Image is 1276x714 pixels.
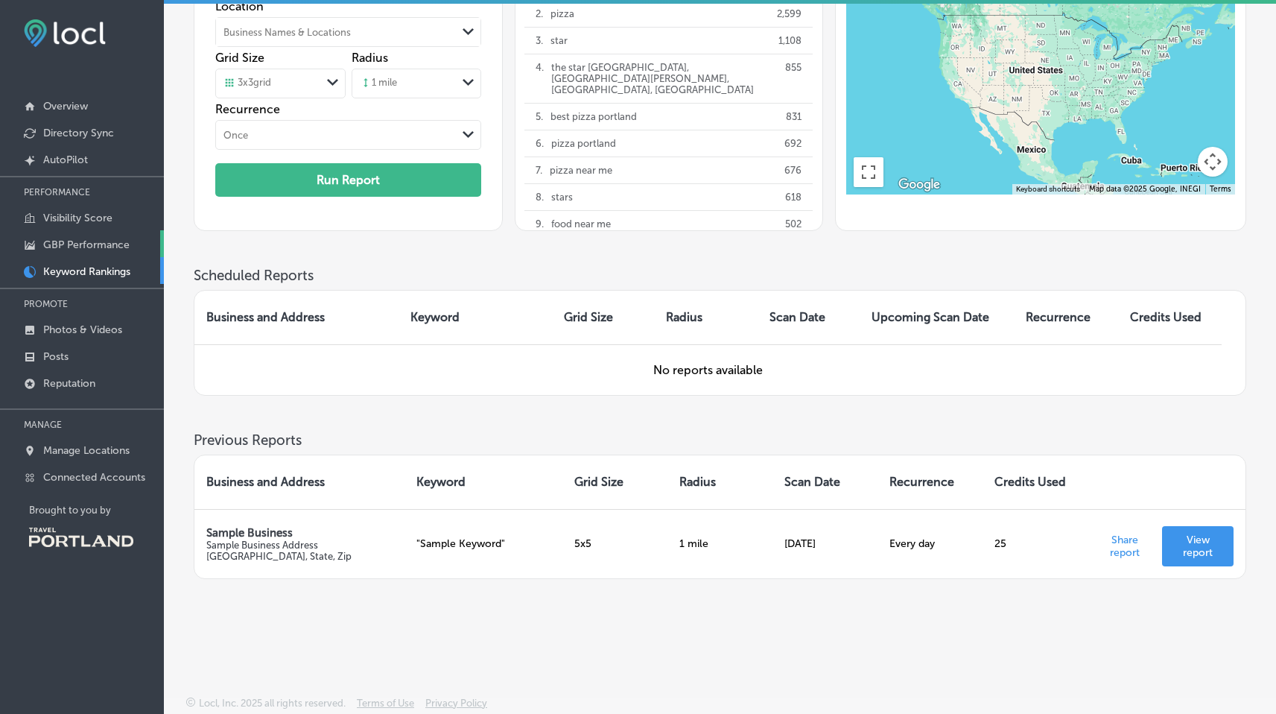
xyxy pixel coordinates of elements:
[43,323,122,336] p: Photos & Videos
[206,526,393,540] p: Sample Business
[536,157,542,183] p: 7 .
[215,102,481,116] label: Recurrence
[784,157,802,183] p: 676
[551,130,616,157] p: pizza portland
[43,127,114,139] p: Directory Sync
[194,291,399,344] th: Business and Address
[536,130,544,157] p: 6 .
[194,267,1246,284] h3: Scheduled Reports
[215,163,481,197] button: Run Report
[43,377,95,390] p: Reputation
[860,291,1014,344] th: Upcoming Scan Date
[877,509,983,578] td: Every day
[854,157,883,187] button: Toggle fullscreen view
[1174,534,1222,559] p: View report
[43,471,145,484] p: Connected Accounts
[399,291,552,344] th: Keyword
[895,175,944,195] img: Google
[43,265,130,278] p: Keyword Rankings
[785,211,802,237] p: 502
[550,28,568,54] p: star
[43,350,69,363] p: Posts
[536,1,543,27] p: 2 .
[778,28,802,54] p: 1,108
[784,130,802,157] p: 692
[43,154,88,166] p: AutoPilot
[786,104,802,130] p: 831
[199,698,346,709] p: Locl, Inc. 2025 all rights reserved.
[404,455,562,509] th: Keyword
[1099,529,1150,559] p: Share report
[552,291,655,344] th: Grid Size
[24,19,106,47] img: fda3e92497d09a02dc62c9cd864e3231.png
[352,51,388,65] label: Radius
[551,184,573,210] p: stars
[983,455,1088,509] th: Credits Used
[654,291,757,344] th: Radius
[562,509,667,578] td: 5x5
[777,1,802,27] p: 2,599
[1089,185,1201,194] span: Map data ©2025 Google, INEGI
[551,211,611,237] p: food near me
[785,184,802,210] p: 618
[785,54,802,103] p: 855
[772,455,877,509] th: Scan Date
[667,455,772,509] th: Radius
[1198,147,1228,177] button: Map camera controls
[360,77,397,90] div: 1 mile
[194,344,1222,395] td: No reports available
[758,291,860,344] th: Scan Date
[215,51,264,65] label: Grid Size
[1210,185,1231,194] a: Terms (opens in new tab)
[536,54,544,103] p: 4 .
[562,455,667,509] th: Grid Size
[550,104,637,130] p: best pizza portland
[43,238,130,251] p: GBP Performance
[223,130,248,141] div: Once
[29,528,133,547] img: Travel Portland
[206,540,393,562] p: Sample Business Address [GEOGRAPHIC_DATA], State, Zip
[1016,184,1080,195] button: Keyboard shortcuts
[550,1,574,27] p: pizza
[1162,526,1234,566] a: View report
[551,54,778,103] p: the star [GEOGRAPHIC_DATA], [GEOGRAPHIC_DATA][PERSON_NAME], [GEOGRAPHIC_DATA], [GEOGRAPHIC_DATA]
[536,211,544,237] p: 9 .
[43,444,130,457] p: Manage Locations
[667,509,772,578] td: 1 mile
[43,100,88,113] p: Overview
[223,27,351,38] div: Business Names & Locations
[772,509,877,578] td: [DATE]
[1014,291,1118,344] th: Recurrence
[877,455,983,509] th: Recurrence
[536,184,544,210] p: 8 .
[536,104,543,130] p: 5 .
[536,28,543,54] p: 3 .
[194,432,1246,449] h3: Previous Reports
[550,157,612,183] p: pizza near me
[29,505,164,516] p: Brought to you by
[983,509,1088,578] td: 25
[404,509,562,578] td: "Sample Keyword"
[895,175,944,195] a: Open this area in Google Maps (opens a new window)
[43,212,112,224] p: Visibility Score
[194,455,404,509] th: Business and Address
[1118,291,1222,344] th: Credits Used
[223,77,271,90] div: 3 x 3 grid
